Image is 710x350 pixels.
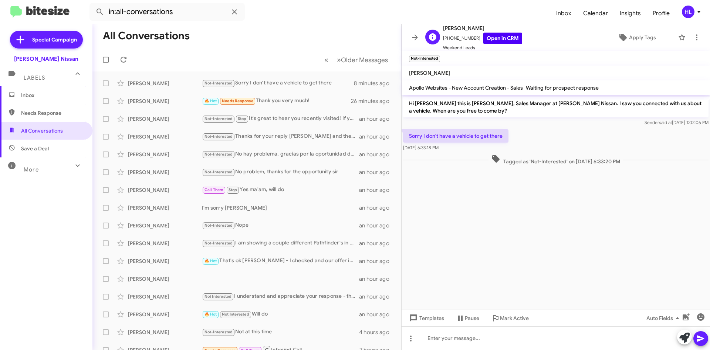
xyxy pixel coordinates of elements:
[359,240,395,247] div: an hour ago
[24,74,45,81] span: Labels
[21,145,49,152] span: Save a Deal
[222,312,249,317] span: Not Interested
[202,292,359,301] div: I understand and appreciate your response - thank you for being our customer and giving us a chan...
[222,99,253,103] span: Needs Response
[526,84,599,91] span: Waiting for prospect response
[332,52,392,67] button: Next
[359,133,395,140] div: an hour ago
[24,166,39,173] span: More
[10,31,83,49] a: Special Campaign
[659,120,672,125] span: said at
[640,311,688,325] button: Auto Fields
[359,257,395,265] div: an hour ago
[341,56,388,64] span: Older Messages
[359,329,395,336] div: 4 hours ago
[450,311,485,325] button: Pause
[443,44,522,51] span: Weekend Leads
[359,204,395,211] div: an hour ago
[359,311,395,318] div: an hour ago
[128,329,202,336] div: [PERSON_NAME]
[103,30,190,42] h1: All Conversations
[483,33,522,44] a: Open in CRM
[354,80,395,87] div: 8 minutes ago
[204,312,217,317] span: 🔥 Hot
[204,330,233,334] span: Not-Interested
[128,151,202,158] div: [PERSON_NAME]
[409,56,440,62] small: Not-Interested
[614,3,647,24] a: Insights
[202,186,359,194] div: Yes ma'am, will do
[359,151,395,158] div: an hour ago
[128,240,202,247] div: [PERSON_NAME]
[359,169,395,176] div: an hour ago
[202,204,359,211] div: I'm sorry [PERSON_NAME]
[403,129,508,143] p: Sorry I don't have a vehicle to get there
[128,204,202,211] div: [PERSON_NAME]
[202,97,351,105] div: Thank you very much!
[599,31,674,44] button: Apply Tags
[204,170,233,174] span: Not-Interested
[202,79,354,87] div: Sorry I don't have a vehicle to get there
[128,311,202,318] div: [PERSON_NAME]
[204,223,233,228] span: Not-Interested
[359,186,395,194] div: an hour ago
[577,3,614,24] span: Calendar
[443,24,522,33] span: [PERSON_NAME]
[32,36,77,43] span: Special Campaign
[645,120,709,125] span: Sender [DATE] 1:02:06 PM
[128,293,202,300] div: [PERSON_NAME]
[629,31,656,44] span: Apply Tags
[202,328,359,336] div: Not at this time
[408,311,444,325] span: Templates
[359,222,395,229] div: an hour ago
[402,311,450,325] button: Templates
[465,311,479,325] span: Pause
[204,99,217,103] span: 🔥 Hot
[202,239,359,247] div: I am showing a couple different Pathfinder's in stock
[202,150,359,159] div: No hay problema, gracias por la oportunidad de ganar su negocio.
[21,91,84,99] span: Inbox
[238,116,247,121] span: Stop
[676,6,702,18] button: HL
[204,116,233,121] span: Not-Interested
[128,133,202,140] div: [PERSON_NAME]
[21,109,84,117] span: Needs Response
[320,52,392,67] nav: Page navigation example
[202,114,359,123] div: It's great to hear you recently visited! If you're interested in discussing your vehicle further ...
[682,6,694,18] div: HL
[351,97,395,105] div: 26 minutes ago
[128,169,202,176] div: [PERSON_NAME]
[229,187,237,192] span: Stop
[403,145,439,150] span: [DATE] 6:33:18 PM
[647,3,676,24] a: Profile
[128,80,202,87] div: [PERSON_NAME]
[202,168,359,176] div: No problem, thanks for the opportunity sir
[204,259,217,263] span: 🔥 Hot
[128,257,202,265] div: [PERSON_NAME]
[403,97,709,117] p: Hi [PERSON_NAME] this is [PERSON_NAME], Sales Manager at [PERSON_NAME] Nissan. I saw you connecte...
[14,55,78,63] div: [PERSON_NAME] Nissan
[409,84,523,91] span: Apollo Websites - New Account Creation - Sales
[202,310,359,319] div: Will do
[202,132,359,141] div: Thanks for your reply [PERSON_NAME] and the opportunity! Hope everything's going well with you.
[409,70,450,76] span: [PERSON_NAME]
[443,33,522,44] span: [PHONE_NUMBER]
[337,55,341,64] span: »
[204,241,233,246] span: Not-Interested
[485,311,535,325] button: Mark Active
[320,52,333,67] button: Previous
[204,81,233,86] span: Not-Interested
[128,115,202,123] div: [PERSON_NAME]
[204,134,233,139] span: Not-Interested
[488,154,623,165] span: Tagged as 'Not-Interested' on [DATE] 6:33:20 PM
[202,257,359,265] div: That's ok [PERSON_NAME] - I checked and our offer is $10,525 to purchase your Frontier - hope the...
[324,55,328,64] span: «
[500,311,529,325] span: Mark Active
[21,127,63,134] span: All Conversations
[204,294,232,299] span: Not Interested
[550,3,577,24] a: Inbox
[89,3,245,21] input: Search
